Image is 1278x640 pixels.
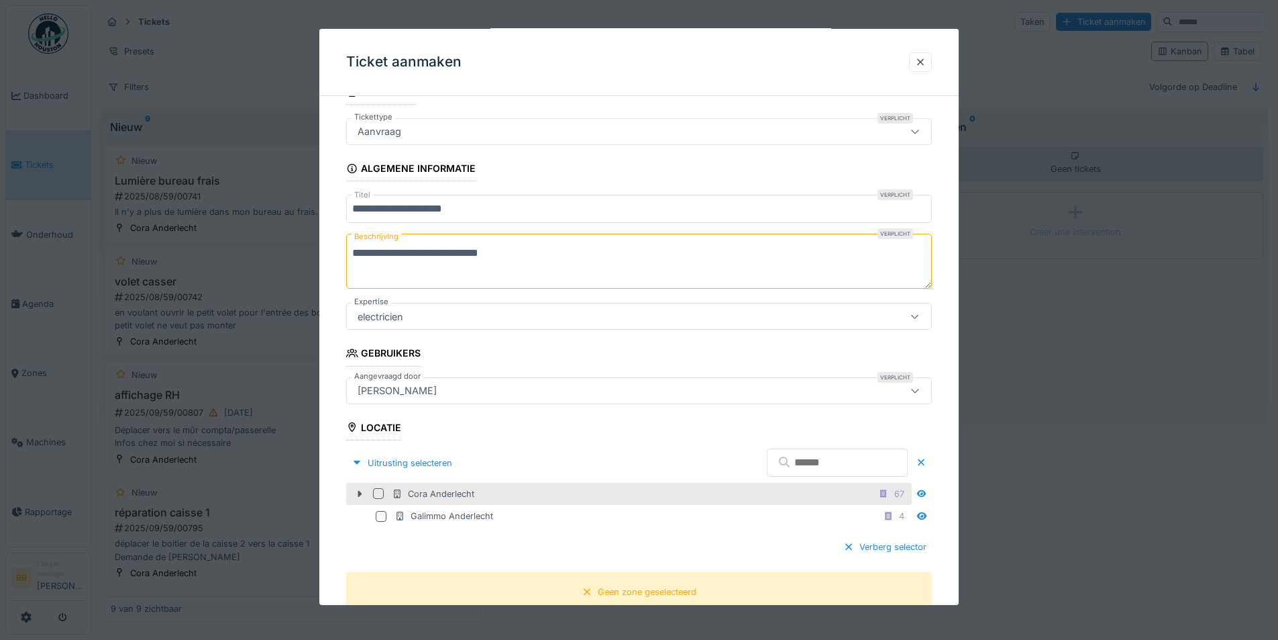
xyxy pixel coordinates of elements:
div: Verplicht [877,228,913,239]
div: Uitrusting selecteren [346,454,458,472]
div: Geen zone geselecteerd [598,586,696,598]
div: Verplicht [877,113,913,124]
div: Galimmo Anderlecht [394,510,493,522]
div: Gebruikers [346,343,421,366]
h3: Ticket aanmaken [346,54,462,71]
div: [PERSON_NAME] [352,383,442,398]
div: Locatie [346,417,401,440]
div: electricien [352,309,409,324]
label: Titel [352,189,373,201]
label: Expertise [352,296,391,308]
label: Tickettype [352,111,395,123]
label: Beschrijving [352,228,401,245]
div: Cora Anderlecht [392,488,474,500]
div: Algemene informatie [346,158,476,181]
div: Categorie [346,82,415,105]
div: 67 [894,488,904,500]
div: 4 [899,510,904,522]
div: Aanvraag [352,124,407,139]
div: Verplicht [877,189,913,200]
div: Verberg selector [838,538,932,556]
div: Verplicht [877,371,913,382]
label: Aangevraagd door [352,370,423,381]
